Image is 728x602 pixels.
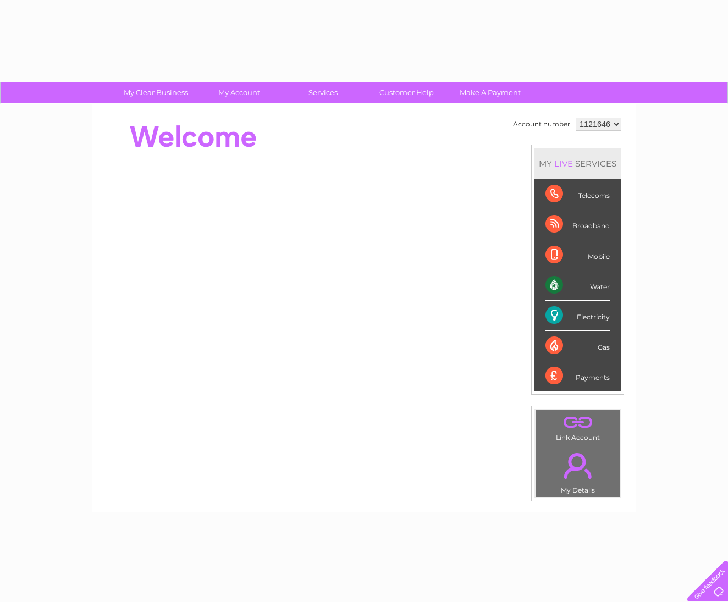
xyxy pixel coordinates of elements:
a: . [538,446,617,485]
a: Services [278,82,368,103]
div: Gas [545,331,610,361]
div: Telecoms [545,179,610,209]
div: MY SERVICES [534,148,621,179]
a: My Clear Business [111,82,201,103]
td: Account number [510,115,573,134]
div: Water [545,270,610,301]
a: Make A Payment [445,82,536,103]
div: LIVE [552,158,575,169]
a: My Account [194,82,285,103]
div: Mobile [545,240,610,270]
div: Electricity [545,301,610,331]
div: Broadband [545,209,610,240]
td: Link Account [535,410,620,444]
a: Customer Help [361,82,452,103]
a: . [538,413,617,432]
div: Payments [545,361,610,391]
td: My Details [535,444,620,498]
